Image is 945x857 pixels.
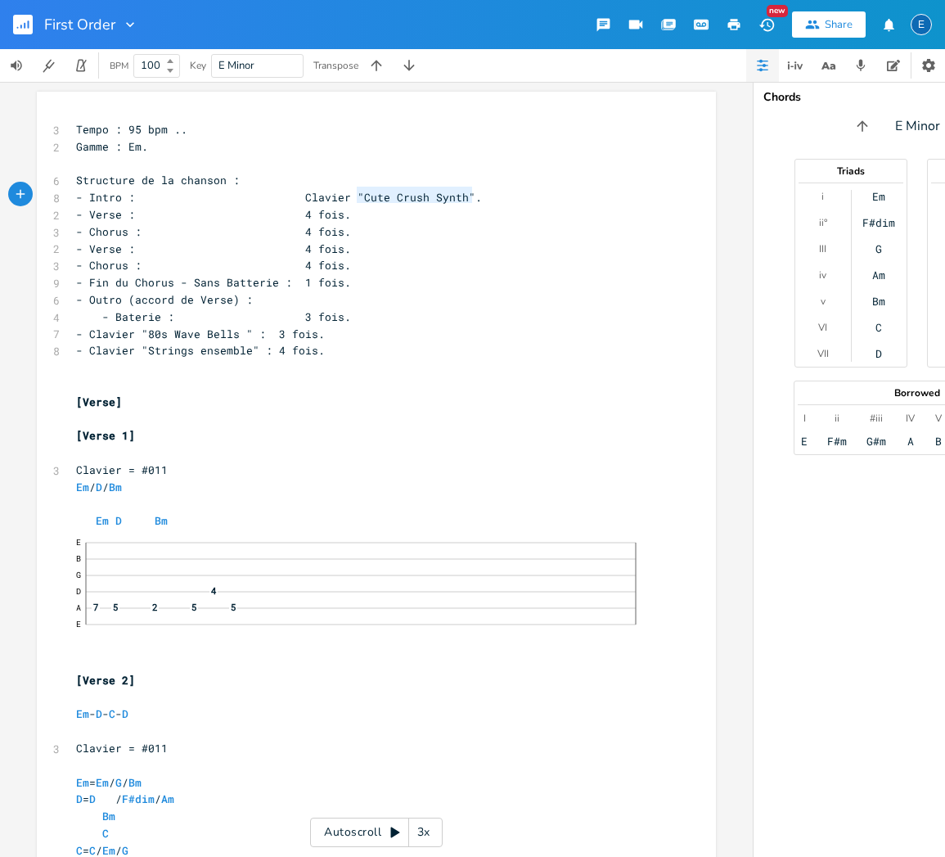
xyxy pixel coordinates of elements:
span: Em [76,706,89,721]
span: Bm [155,513,168,528]
span: Gamme : Em. [76,139,148,154]
div: Bm [872,295,885,308]
span: - Baterie : 3 fois. [76,309,351,324]
div: C [875,321,882,334]
div: 3x [409,818,439,847]
div: iv [819,268,826,282]
span: C [109,706,115,721]
div: D [875,347,882,360]
span: Em [96,513,109,528]
text: B [76,553,81,564]
div: Share [825,17,853,32]
span: Bm [102,809,115,823]
span: D [96,706,102,721]
span: D [96,480,102,494]
span: [Verse 1] [76,428,135,443]
div: Em [872,190,885,203]
span: 5 [190,603,198,612]
span: - Chorus : 4 fois. [76,258,351,273]
span: D [122,706,128,721]
span: = / / [76,775,142,790]
div: VI [818,321,827,334]
span: G [115,775,122,790]
span: F#dim [122,792,155,806]
span: - Chorus : 4 fois. [76,224,351,239]
div: ii° [819,216,827,229]
div: E [801,435,808,448]
text: G [76,570,81,580]
button: Share [792,11,866,38]
span: - Clavier "Strings ensemble" : 4 fois. [76,343,325,358]
div: F#dim [862,216,895,229]
span: / / [76,480,122,494]
span: = / / [76,792,174,806]
div: Am [872,268,885,282]
div: Transpose [313,61,358,70]
div: v [821,295,826,308]
span: - Verse : 4 fois. [76,241,351,256]
div: IV [906,412,915,425]
text: E [76,619,81,629]
span: Em [76,775,89,790]
span: C [102,826,109,841]
span: D [115,513,122,528]
div: I [803,412,806,425]
span: 4 [209,587,218,596]
span: Bm [109,480,122,494]
text: A [76,602,81,613]
span: Em [76,480,89,494]
span: - Verse : 4 fois. [76,207,351,222]
div: G [875,242,882,255]
span: E Minor [895,117,940,136]
div: #iii [870,412,883,425]
button: E [911,6,932,43]
span: 7 [92,603,100,612]
span: Bm [128,775,142,790]
div: ii [835,412,839,425]
span: Clavier = #011 [76,741,168,756]
span: E Minor [218,58,254,73]
text: D [76,586,81,597]
div: Key [190,61,206,70]
div: III [819,242,826,255]
button: New [750,10,783,39]
span: D [89,792,96,806]
text: E [76,537,81,548]
span: Am [161,792,174,806]
div: B [935,435,942,448]
div: emmanuel.grasset [911,14,932,35]
span: [Verse] [76,395,122,409]
span: 5 [229,603,237,612]
span: Clavier = #011 [76,462,168,477]
div: A [907,435,914,448]
span: 5 [111,603,119,612]
div: VII [817,347,829,360]
span: Structure de la chanson : [76,173,240,187]
span: [Verse 2] [76,673,135,688]
span: - Fin du Chorus - Sans Batterie : 1 fois. [76,275,351,290]
span: - Clavier "80s Wave Bells " : 3 fois. [76,327,325,341]
span: First Order [44,17,115,32]
span: - Intro : Clavier "Cute Crush Synth". [76,190,482,205]
span: 2 [151,603,159,612]
div: F#m [827,435,847,448]
div: Autoscroll [310,818,443,847]
div: New [767,5,788,17]
div: i [821,190,824,203]
span: - - - [76,706,128,721]
div: V [935,412,942,425]
span: Tempo : 95 bpm .. [76,122,187,137]
div: Triads [795,166,907,176]
div: BPM [110,61,128,70]
span: Em [96,775,109,790]
div: G#m [866,435,886,448]
span: - Outro (accord de Verse) : [76,292,253,307]
span: D [76,792,83,806]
